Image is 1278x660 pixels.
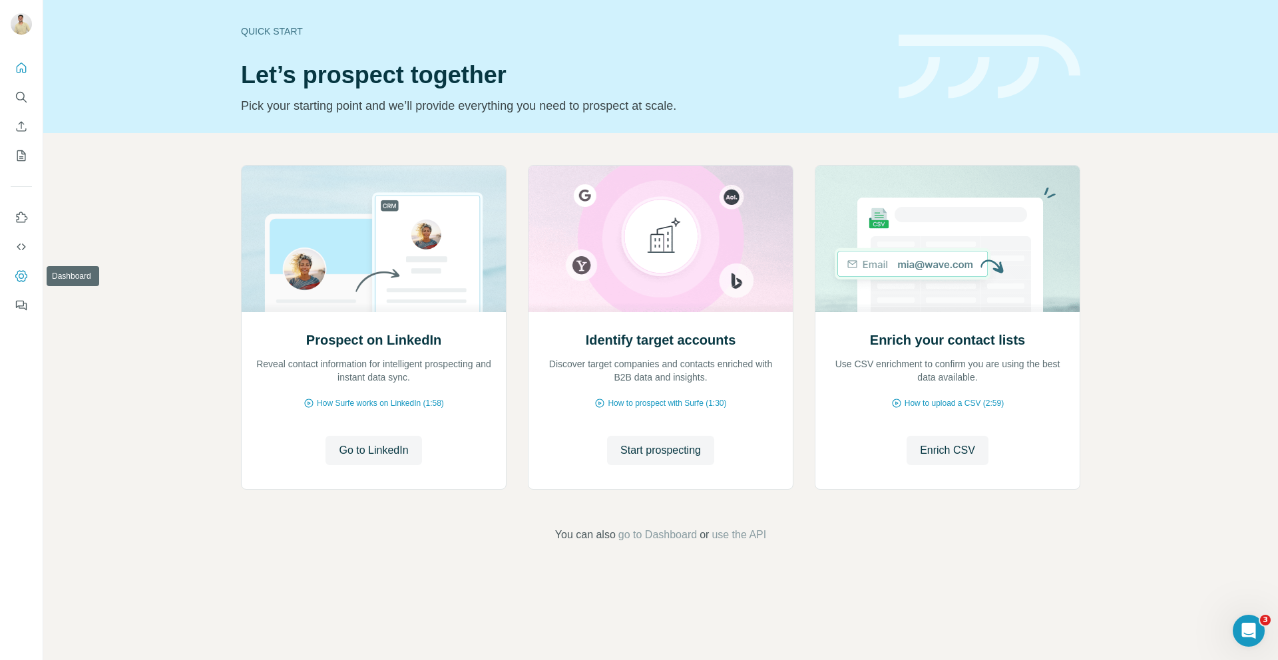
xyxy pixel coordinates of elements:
button: use the API [712,527,766,543]
button: Quick start [11,56,32,80]
button: Enrich CSV [11,114,32,138]
button: Go to LinkedIn [325,436,421,465]
img: Avatar [11,13,32,35]
div: Quick start [241,25,883,38]
span: 3 [1260,615,1271,625]
span: How to upload a CSV (2:59) [905,397,1004,409]
p: Use CSV enrichment to confirm you are using the best data available. [829,357,1066,384]
button: Use Surfe API [11,235,32,259]
img: Identify target accounts [528,166,793,312]
iframe: Intercom live chat [1233,615,1265,647]
h2: Prospect on LinkedIn [306,331,441,349]
span: How Surfe works on LinkedIn (1:58) [317,397,444,409]
span: You can also [555,527,616,543]
button: Search [11,85,32,109]
button: Start prospecting [607,436,714,465]
span: or [700,527,709,543]
h1: Let’s prospect together [241,62,883,88]
img: Prospect on LinkedIn [241,166,507,312]
span: How to prospect with Surfe (1:30) [608,397,726,409]
h2: Identify target accounts [586,331,736,349]
img: Enrich your contact lists [815,166,1080,312]
p: Discover target companies and contacts enriched with B2B data and insights. [542,357,779,384]
button: Use Surfe on LinkedIn [11,206,32,230]
button: Feedback [11,293,32,317]
h2: Enrich your contact lists [870,331,1025,349]
p: Pick your starting point and we’ll provide everything you need to prospect at scale. [241,96,883,115]
p: Reveal contact information for intelligent prospecting and instant data sync. [255,357,493,384]
span: Start prospecting [620,442,701,458]
span: Go to LinkedIn [339,442,408,458]
button: Enrich CSV [907,436,988,465]
button: Dashboard [11,264,32,288]
button: My lists [11,144,32,168]
span: Enrich CSV [920,442,975,458]
img: banner [899,35,1080,99]
button: go to Dashboard [618,527,697,543]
